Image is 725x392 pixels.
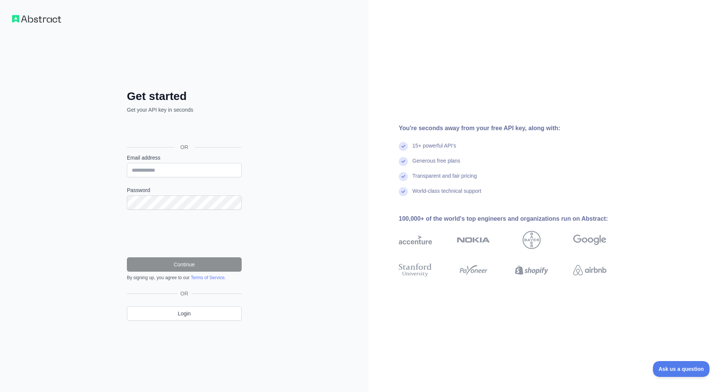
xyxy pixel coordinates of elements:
[123,122,244,138] iframe: Sign in with Google Button
[412,172,477,187] div: Transparent and fair pricing
[399,262,432,278] img: stanford university
[127,89,242,103] h2: Get started
[399,214,631,223] div: 100,000+ of the world's top engineers and organizations run on Abstract:
[653,361,710,377] iframe: Toggle Customer Support
[399,142,408,151] img: check mark
[399,124,631,133] div: You're seconds away from your free API key, along with:
[177,290,191,297] span: OR
[412,187,481,202] div: World-class technical support
[573,231,606,249] img: google
[127,106,242,114] p: Get your API key in seconds
[515,262,548,278] img: shopify
[127,257,242,272] button: Continue
[573,262,606,278] img: airbnb
[412,157,460,172] div: Generous free plans
[399,157,408,166] img: check mark
[457,262,490,278] img: payoneer
[174,143,194,151] span: OR
[12,15,61,23] img: Workflow
[399,187,408,196] img: check mark
[127,186,242,194] label: Password
[412,142,456,157] div: 15+ powerful API's
[127,219,242,248] iframe: reCAPTCHA
[399,231,432,249] img: accenture
[127,275,242,281] div: By signing up, you agree to our .
[191,275,224,280] a: Terms of Service
[127,154,242,161] label: Email address
[127,306,242,321] a: Login
[523,231,541,249] img: bayer
[399,172,408,181] img: check mark
[457,231,490,249] img: nokia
